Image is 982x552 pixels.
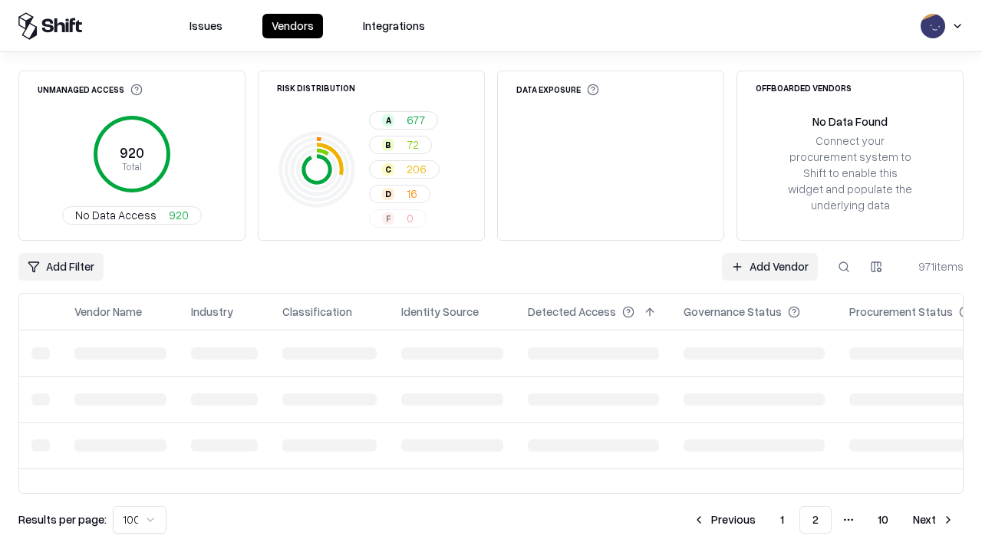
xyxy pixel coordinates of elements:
[122,160,142,172] tspan: Total
[38,84,143,96] div: Unmanaged Access
[18,253,104,281] button: Add Filter
[407,186,417,202] span: 16
[799,506,832,534] button: 2
[401,304,479,320] div: Identity Source
[516,84,599,96] div: Data Exposure
[169,207,189,223] span: 920
[369,136,432,154] button: B72
[354,14,434,38] button: Integrations
[407,136,419,153] span: 72
[382,114,394,127] div: A
[407,112,425,128] span: 677
[812,113,888,130] div: No Data Found
[277,84,355,92] div: Risk Distribution
[262,14,323,38] button: Vendors
[18,511,107,527] p: Results per page:
[722,253,818,281] a: Add Vendor
[865,506,901,534] button: 10
[786,133,914,214] div: Connect your procurement system to Shift to enable this widget and populate the underlying data
[684,506,964,534] nav: pagination
[756,84,852,92] div: Offboarded Vendors
[684,506,765,534] button: Previous
[369,160,440,179] button: C206
[191,304,233,320] div: Industry
[528,304,616,320] div: Detected Access
[684,304,782,320] div: Governance Status
[282,304,352,320] div: Classification
[62,206,202,225] button: No Data Access920
[369,185,430,203] button: D16
[382,188,394,200] div: D
[904,506,964,534] button: Next
[369,111,438,130] button: A677
[849,304,953,320] div: Procurement Status
[382,139,394,151] div: B
[902,258,964,274] div: 971 items
[74,304,142,320] div: Vendor Name
[768,506,796,534] button: 1
[407,161,427,177] span: 206
[382,163,394,176] div: C
[120,144,144,161] tspan: 920
[75,207,157,223] span: No Data Access
[180,14,232,38] button: Issues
